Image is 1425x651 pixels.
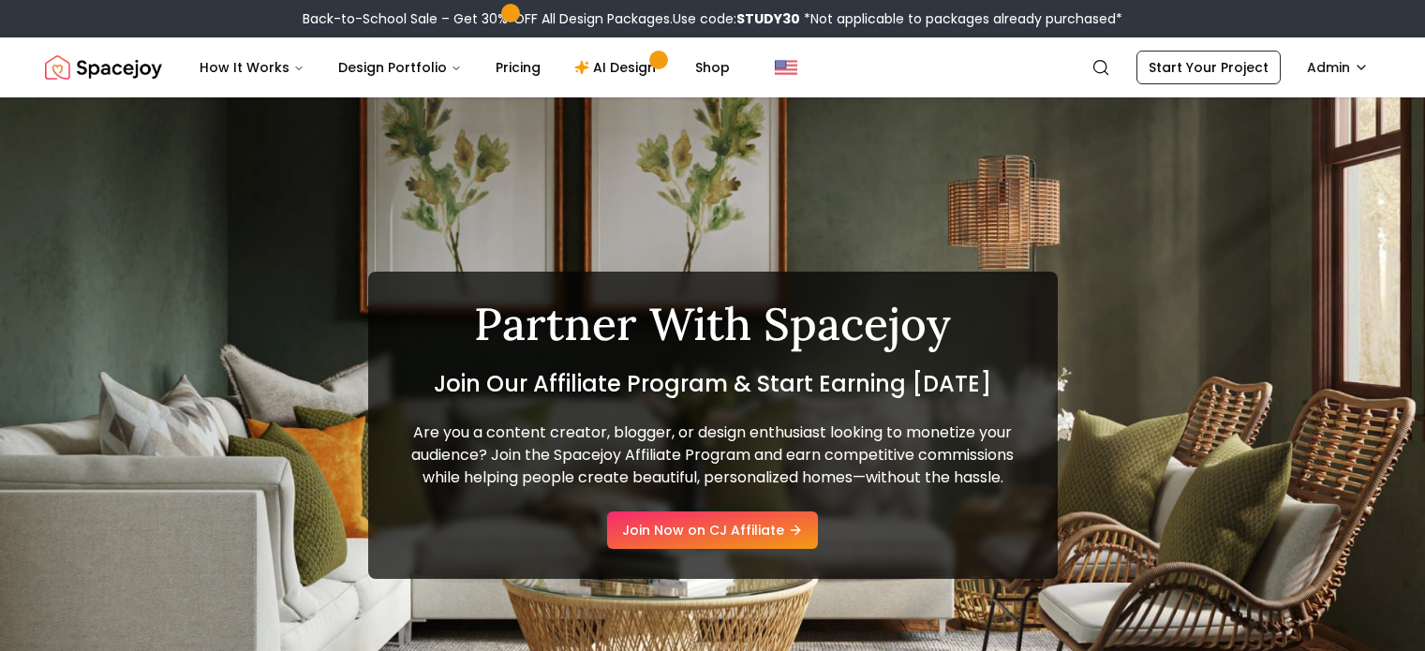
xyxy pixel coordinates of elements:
button: Admin [1296,51,1380,84]
h2: Join Our Affiliate Program & Start Earning [DATE] [398,369,1028,399]
nav: Global [45,37,1380,97]
nav: Main [185,49,745,86]
span: Use code: [673,9,800,28]
a: Pricing [481,49,556,86]
a: Start Your Project [1136,51,1281,84]
a: Join Now on CJ Affiliate [607,511,818,549]
p: Are you a content creator, blogger, or design enthusiast looking to monetize your audience? Join ... [398,422,1028,489]
img: United States [775,56,797,79]
a: AI Design [559,49,676,86]
div: Back-to-School Sale – Get 30% OFF All Design Packages. [303,9,1122,28]
button: How It Works [185,49,319,86]
span: *Not applicable to packages already purchased* [800,9,1122,28]
h1: Partner With Spacejoy [398,302,1028,347]
button: Design Portfolio [323,49,477,86]
a: Shop [680,49,745,86]
a: Spacejoy [45,49,162,86]
b: STUDY30 [736,9,800,28]
img: Spacejoy Logo [45,49,162,86]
